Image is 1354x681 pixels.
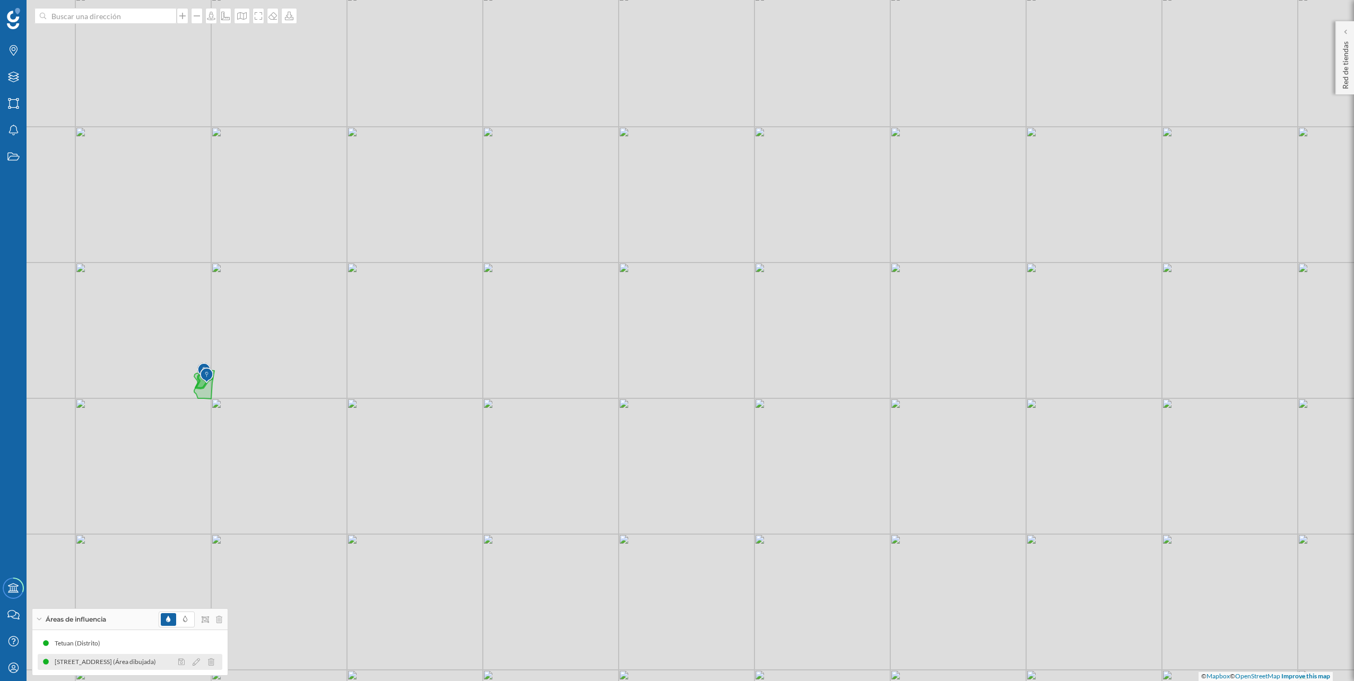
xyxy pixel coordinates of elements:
span: Áreas de influencia [46,615,106,624]
img: Geoblink Logo [7,8,20,29]
a: Improve this map [1281,672,1330,680]
p: Red de tiendas [1340,37,1351,89]
div: [STREET_ADDRESS] (Área dibujada) [55,657,161,667]
div: Tetuan (Distrito) [55,638,106,649]
a: OpenStreetMap [1235,672,1280,680]
img: Marker [200,365,213,386]
img: Marker [197,360,211,381]
a: Mapbox [1207,672,1230,680]
div: © © [1199,672,1333,681]
span: Soporte [21,7,59,17]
